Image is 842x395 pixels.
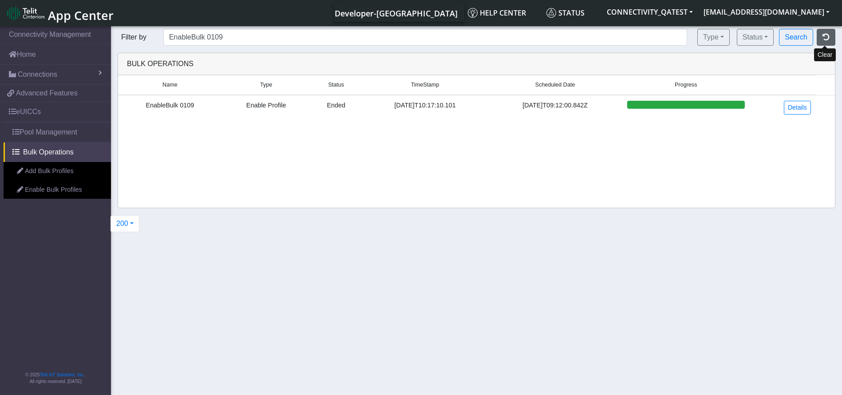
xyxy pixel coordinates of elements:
span: Advanced Features [16,88,78,99]
td: [DATE]T09:12:00.842Z [488,95,622,120]
span: Type [260,81,272,89]
span: Name [162,81,178,89]
span: App Center [48,7,114,24]
td: EnableBulk 0109 [118,95,222,120]
a: Details [784,101,811,115]
a: Status [543,4,601,22]
img: logo-telit-cinterion-gw-new.png [7,6,44,20]
span: Status [546,8,585,18]
span: Scheduled Date [535,81,575,89]
span: TimeStamp [411,81,439,89]
a: App Center [7,4,112,23]
span: Status [328,81,344,89]
td: Ended [311,95,362,120]
a: Bulk Operations [4,142,111,162]
div: Bulk Operations [120,59,833,69]
span: Developer-[GEOGRAPHIC_DATA] [335,8,458,19]
td: [DATE]T10:17:10.101 [362,95,488,120]
span: Progress [675,81,697,89]
button: [EMAIL_ADDRESS][DOMAIN_NAME] [698,4,835,20]
td: Enable Profile [222,95,311,120]
a: Help center [464,4,543,22]
button: Type [697,29,730,46]
a: Enable Bulk Profiles [4,181,111,199]
a: Your current platform instance [334,4,457,22]
button: CONNECTIVITY_QATEST [601,4,698,20]
a: Add Bulk Profiles [4,162,111,181]
button: Search [779,29,813,46]
span: Bulk Operations [23,147,74,158]
a: Telit IoT Solutions, Inc. [40,372,84,377]
button: Status [737,29,774,46]
input: Search by name [163,29,687,46]
img: knowledge.svg [468,8,478,18]
span: Connections [18,69,57,80]
a: Pool Management [4,122,111,142]
button: 200 [111,215,139,232]
span: Filter by [118,33,150,41]
span: Help center [468,8,526,18]
img: status.svg [546,8,556,18]
div: Clear [814,48,836,61]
